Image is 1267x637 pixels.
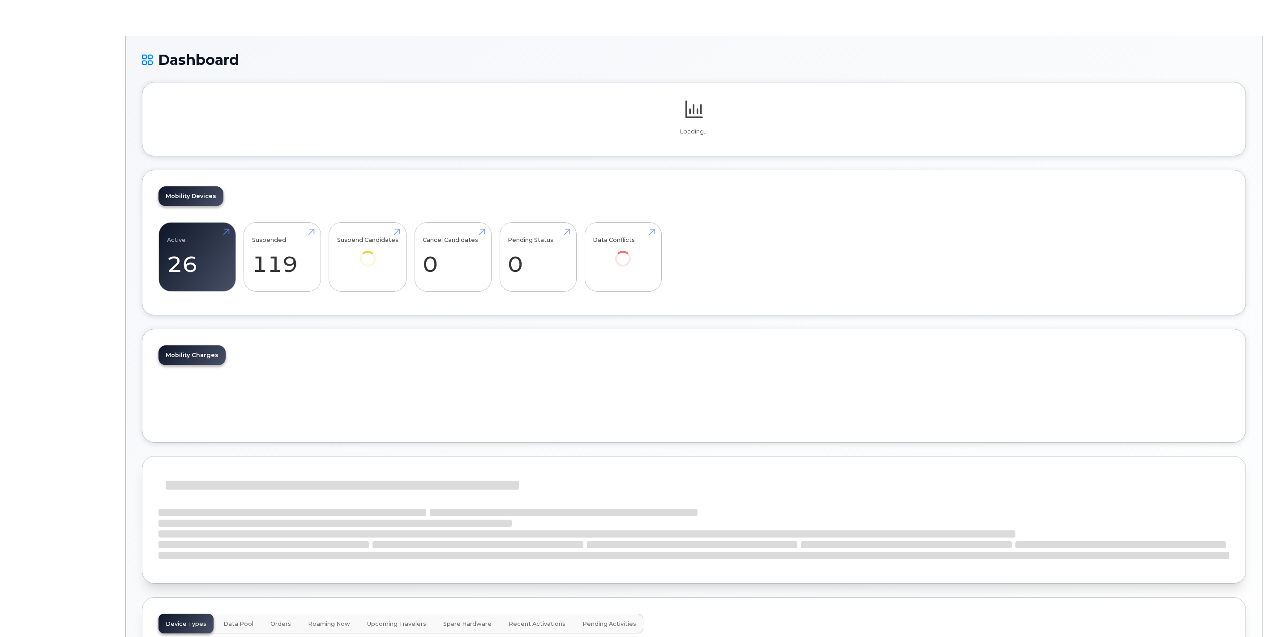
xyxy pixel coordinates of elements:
a: Cancel Candidates 0 [423,228,483,287]
p: Loading... [158,128,1229,136]
h1: Dashboard [142,52,1246,68]
span: Data Pool [223,620,253,628]
a: Data Conflicts [593,228,653,279]
span: Orders [270,620,291,628]
a: Mobility Charges [158,345,226,365]
span: Upcoming Travelers [367,620,426,628]
span: Recent Activations [509,620,565,628]
span: Spare Hardware [443,620,492,628]
a: Suspended 119 [252,228,312,287]
a: Mobility Devices [158,186,223,206]
a: Active 26 [167,228,227,287]
a: Pending Status 0 [508,228,568,287]
a: Suspend Candidates [337,228,398,279]
span: Roaming Now [308,620,350,628]
span: Pending Activities [582,620,636,628]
